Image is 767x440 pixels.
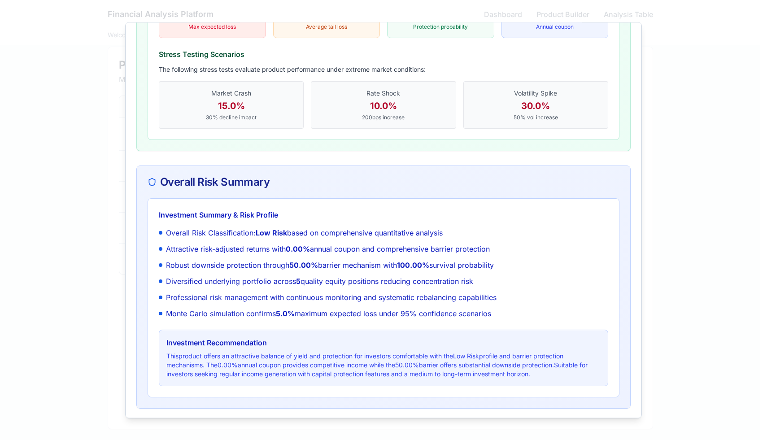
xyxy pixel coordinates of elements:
div: 30.0 % [471,99,601,112]
h4: Investment Summary & Risk Profile [159,209,608,220]
h5: Stress Testing Scenarios [159,48,608,59]
strong: 5.0 % [276,309,295,318]
strong: 0.00% [286,244,310,253]
strong: 5 [296,276,301,285]
span: Diversified underlying portfolio across quality equity positions reducing concentration risk [166,275,473,286]
div: Rate Shock [318,88,448,97]
div: Protection probability [395,23,487,30]
strong: 50.00% [289,260,318,269]
div: Volatility Spike [471,88,601,97]
span: Monte Carlo simulation confirms maximum expected loss under 95% confidence scenarios [166,308,491,318]
div: 15.0 % [166,99,296,112]
p: This product offers an attractive balance of yield and protection for investors comfortable with ... [166,351,601,378]
strong: Low Risk [256,228,287,237]
div: Average tail loss [281,23,373,30]
span: Attractive risk-adjusted returns with annual coupon and comprehensive barrier protection [166,243,490,254]
div: Max expected loss [166,23,258,30]
span: Overall Risk Classification: based on comprehensive quantitative analysis [166,227,443,238]
p: The following stress tests evaluate product performance under extreme market conditions: [159,65,608,74]
span: Professional risk management with continuous monitoring and systematic rebalancing capabilities [166,292,497,302]
div: 10.0 % [318,99,448,112]
div: Market Crash [166,88,296,97]
div: Annual coupon [509,23,601,30]
div: 30% decline impact [166,113,296,121]
strong: 100.00% [397,260,429,269]
h5: Investment Recommendation [166,337,601,348]
div: 200bps increase [318,113,448,121]
div: 50% vol increase [471,113,601,121]
span: Robust downside protection through barrier mechanism with survival probability [166,259,494,270]
div: Overall Risk Summary [148,176,619,187]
